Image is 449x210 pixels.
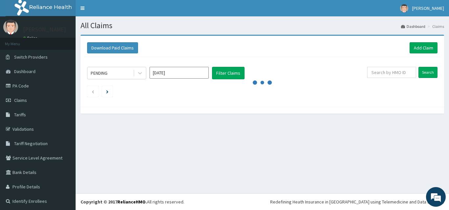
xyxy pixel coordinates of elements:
[410,42,437,53] a: Add Claim
[23,27,66,32] p: [PERSON_NAME]
[412,5,444,11] span: [PERSON_NAME]
[91,70,107,76] div: PENDING
[14,141,48,146] span: Tariff Negotiation
[14,68,35,74] span: Dashboard
[91,88,94,94] a: Previous page
[81,199,147,205] strong: Copyright © 2017 .
[367,67,416,78] input: Search by HMO ID
[401,24,425,29] a: Dashboard
[212,67,245,79] button: Filter Claims
[270,199,444,205] div: Redefining Heath Insurance in [GEOGRAPHIC_DATA] using Telemedicine and Data Science!
[252,73,272,92] svg: audio-loading
[14,112,26,118] span: Tariffs
[23,36,39,40] a: Online
[14,54,48,60] span: Switch Providers
[418,67,437,78] input: Search
[3,20,18,34] img: User Image
[106,88,108,94] a: Next page
[150,67,209,79] input: Select Month and Year
[117,199,146,205] a: RelianceHMO
[76,193,449,210] footer: All rights reserved.
[14,97,27,103] span: Claims
[400,4,408,12] img: User Image
[426,24,444,29] li: Claims
[87,42,138,53] button: Download Paid Claims
[81,21,444,30] h1: All Claims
